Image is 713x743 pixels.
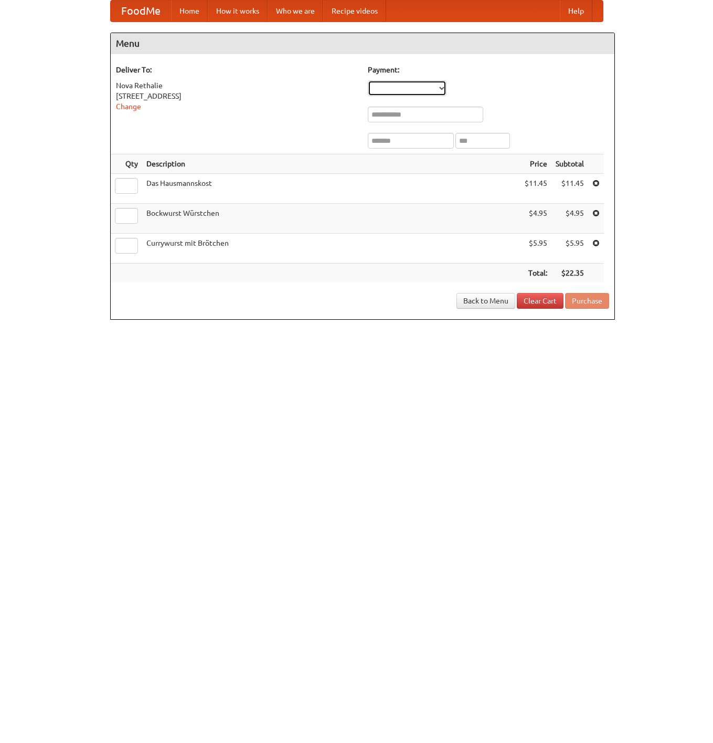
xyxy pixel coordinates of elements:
[142,234,520,264] td: Currywurst mit Brötchen
[116,65,357,75] h5: Deliver To:
[323,1,386,22] a: Recipe videos
[520,174,551,204] td: $11.45
[116,80,357,91] div: Nova Rethalie
[208,1,268,22] a: How it works
[111,1,171,22] a: FoodMe
[142,154,520,174] th: Description
[520,264,551,283] th: Total:
[551,234,588,264] td: $5.95
[520,154,551,174] th: Price
[551,204,588,234] td: $4.95
[111,154,142,174] th: Qty
[551,154,588,174] th: Subtotal
[111,33,614,54] h4: Menu
[456,293,515,309] a: Back to Menu
[520,204,551,234] td: $4.95
[268,1,323,22] a: Who we are
[116,102,141,111] a: Change
[368,65,609,75] h5: Payment:
[517,293,563,309] a: Clear Cart
[560,1,592,22] a: Help
[142,174,520,204] td: Das Hausmannskost
[142,204,520,234] td: Bockwurst Würstchen
[551,264,588,283] th: $22.35
[171,1,208,22] a: Home
[520,234,551,264] td: $5.95
[551,174,588,204] td: $11.45
[116,91,357,101] div: [STREET_ADDRESS]
[565,293,609,309] button: Purchase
